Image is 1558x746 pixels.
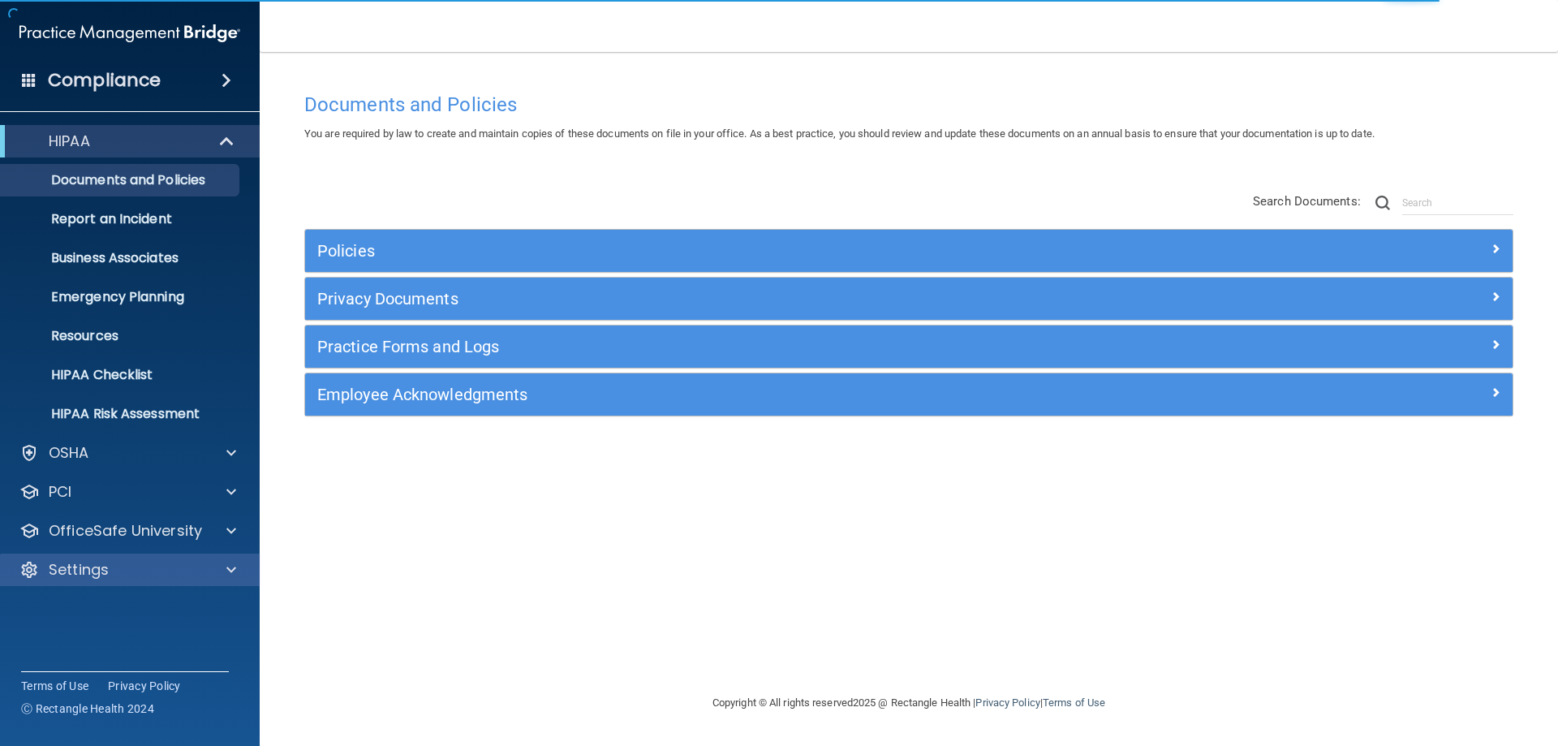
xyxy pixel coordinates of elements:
[48,69,161,92] h4: Compliance
[11,367,232,383] p: HIPAA Checklist
[304,94,1513,115] h4: Documents and Policies
[11,211,232,227] p: Report an Incident
[304,127,1375,140] span: You are required by law to create and maintain copies of these documents on file in your office. ...
[317,338,1199,356] h5: Practice Forms and Logs
[975,696,1039,709] a: Privacy Policy
[317,382,1500,407] a: Employee Acknowledgments
[11,172,232,188] p: Documents and Policies
[21,678,88,694] a: Terms of Use
[317,334,1500,360] a: Practice Forms and Logs
[1375,196,1390,210] img: ic-search.3b580494.png
[317,386,1199,403] h5: Employee Acknowledgments
[49,443,89,463] p: OSHA
[19,560,236,580] a: Settings
[613,677,1205,729] div: Copyright © All rights reserved 2025 @ Rectangle Health | |
[19,521,236,541] a: OfficeSafe University
[49,560,109,580] p: Settings
[49,521,202,541] p: OfficeSafe University
[1402,191,1513,215] input: Search
[317,242,1199,260] h5: Policies
[11,250,232,266] p: Business Associates
[19,443,236,463] a: OSHA
[1253,194,1361,209] span: Search Documents:
[11,328,232,344] p: Resources
[11,289,232,305] p: Emergency Planning
[19,132,235,151] a: HIPAA
[317,238,1500,264] a: Policies
[108,678,181,694] a: Privacy Policy
[19,482,236,502] a: PCI
[21,701,154,717] span: Ⓒ Rectangle Health 2024
[19,17,240,50] img: PMB logo
[49,482,71,502] p: PCI
[49,132,90,151] p: HIPAA
[317,286,1500,312] a: Privacy Documents
[1043,696,1105,709] a: Terms of Use
[11,406,232,422] p: HIPAA Risk Assessment
[317,290,1199,308] h5: Privacy Documents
